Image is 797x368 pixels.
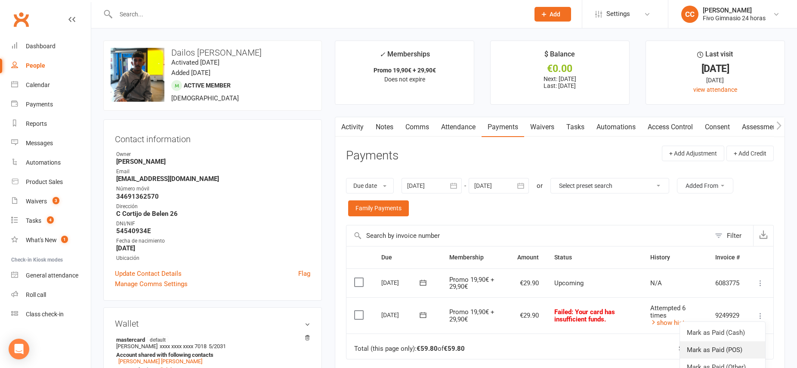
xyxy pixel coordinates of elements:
[171,94,239,102] span: [DEMOGRAPHIC_DATA]
[209,343,226,349] span: 5/2031
[116,203,310,211] div: Dirección
[26,101,53,108] div: Payments
[160,343,207,349] span: xxxx xxxx xxxx 7018
[26,198,47,205] div: Waivers
[116,237,310,245] div: Fecha de nacimiento
[707,297,748,334] td: 9249929
[726,146,774,161] button: + Add Credit
[654,64,777,73] div: [DATE]
[11,56,91,75] a: People
[11,37,91,56] a: Dashboard
[554,308,615,323] span: Failed
[26,120,47,127] div: Reports
[547,246,643,268] th: Status
[498,64,621,73] div: €0.00
[650,319,694,327] a: show history
[435,117,482,137] a: Attendance
[11,192,91,211] a: Waivers 3
[370,117,399,137] a: Notes
[348,200,409,216] a: Family Payments
[606,4,630,24] span: Settings
[449,308,494,323] span: Promo 19,90€ + 29,90€
[380,49,430,65] div: Memberships
[116,150,310,159] div: Owner
[374,67,436,74] strong: Promo 19,90€ + 29,90€
[171,69,210,77] time: Added [DATE]
[680,341,765,359] a: Mark as Paid (POS)
[11,95,91,114] a: Payments
[26,62,45,69] div: People
[679,345,755,352] div: Showing of payments
[147,336,168,343] span: default
[116,352,306,358] strong: Account shared with following contacts
[113,8,523,20] input: Search...
[184,82,231,89] span: Active member
[116,175,310,183] strong: [EMAIL_ADDRESS][DOMAIN_NAME]
[346,149,398,162] h3: Payments
[171,59,219,66] time: Activated [DATE]
[116,168,310,176] div: Email
[736,117,788,137] a: Assessments
[650,304,686,319] span: Attempted 6 times
[9,339,29,359] div: Open Intercom Messenger
[116,193,310,200] strong: 34691362570
[544,49,575,64] div: $ Balance
[654,75,777,85] div: [DATE]
[449,276,494,291] span: Promo 19,90€ + 29,90€
[643,246,707,268] th: History
[680,324,765,341] a: Mark as Paid (Cash)
[116,227,310,235] strong: 54540934E
[699,117,736,137] a: Consent
[381,308,421,321] div: [DATE]
[10,9,32,30] a: Clubworx
[11,285,91,305] a: Roll call
[534,7,571,22] button: Add
[11,134,91,153] a: Messages
[26,237,57,243] div: What's New
[662,146,724,161] button: + Add Adjustment
[554,279,584,287] span: Upcoming
[26,140,53,147] div: Messages
[116,158,310,165] strong: [PERSON_NAME]
[510,297,547,334] td: €29.90
[53,197,59,204] span: 3
[26,272,78,279] div: General attendance
[510,268,547,298] td: €29.90
[11,153,91,172] a: Automations
[115,319,310,328] h3: Wallet
[442,246,510,268] th: Membership
[11,75,91,95] a: Calendar
[11,172,91,192] a: Product Sales
[47,216,54,224] span: 4
[681,6,698,23] div: CC
[590,117,642,137] a: Automations
[374,246,442,268] th: Due
[116,210,310,218] strong: C Cortijo de Belen 26
[11,266,91,285] a: General attendance kiosk mode
[727,231,741,241] div: Filter
[26,159,61,166] div: Automations
[116,185,310,193] div: Número móvil
[384,76,425,83] span: Does not expire
[510,246,547,268] th: Amount
[703,14,766,22] div: Fivo Gimnasio 24 horas
[707,246,748,268] th: Invoice #
[417,345,438,352] strong: €59.80
[346,178,394,193] button: Due date
[111,48,315,57] h3: Dailos [PERSON_NAME]
[26,291,46,298] div: Roll call
[118,358,202,365] a: [PERSON_NAME] [PERSON_NAME]
[380,50,385,59] i: ✓
[11,211,91,231] a: Tasks 4
[61,236,68,243] span: 1
[116,220,310,228] div: DNI/NIF
[115,131,310,144] h3: Contact information
[697,49,733,64] div: Last visit
[550,11,560,18] span: Add
[11,305,91,324] a: Class kiosk mode
[298,268,310,279] a: Flag
[498,75,621,89] p: Next: [DATE] Last: [DATE]
[537,181,543,191] div: or
[26,217,41,224] div: Tasks
[381,276,421,289] div: [DATE]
